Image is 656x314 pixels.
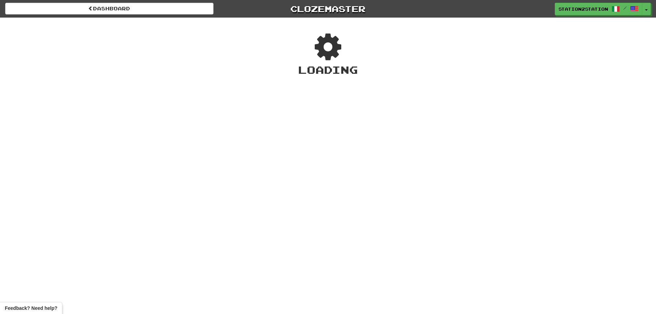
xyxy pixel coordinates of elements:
[623,6,627,10] span: /
[559,6,608,12] span: Station2Station
[224,3,432,15] a: Clozemaster
[5,305,57,312] span: Open feedback widget
[555,3,642,15] a: Station2Station /
[5,3,214,14] a: Dashboard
